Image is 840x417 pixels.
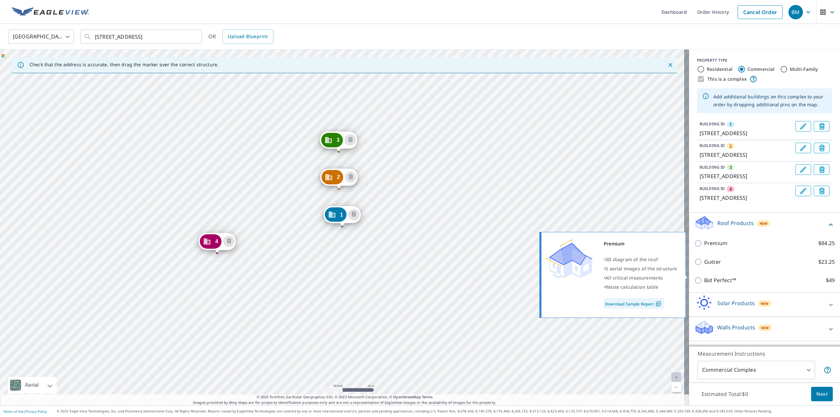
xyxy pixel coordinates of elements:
[694,215,835,234] div: Roof ProductsNew
[814,186,829,196] button: Delete building 4
[8,377,57,393] div: Aerial
[697,57,832,63] div: PROPERTY TYPE
[704,239,727,247] p: Premium
[824,366,831,374] span: Each building may require a separate measurement report; if so, your account will be billed per r...
[814,121,829,132] button: Delete building 1
[605,275,663,281] span: All critical measurements
[30,62,219,68] p: Check that the address is accurate, then drag the marker over the correct structure.
[604,282,677,292] div: •
[228,32,268,41] span: Upload Blueprint
[323,206,361,226] div: Dropped pin, building 1, Commercial property, 607 SE 121st Ave Vancouver, WA 98683
[761,325,769,330] span: New
[700,172,793,180] p: [STREET_ADDRESS]
[223,236,235,247] button: Delete building 4
[747,66,775,73] label: Commercial
[814,143,829,153] button: Delete building 2
[257,394,433,400] span: © 2025 TomTom, Earthstar Geographics SIO, © 2025 Microsoft Corporation, ©
[795,143,811,153] button: Edit building 2
[604,298,664,309] a: Download Sample Report
[215,239,218,244] span: 4
[696,387,753,401] p: Estimated Total: $0
[729,186,732,192] span: 4
[761,301,769,306] span: New
[811,387,833,402] button: Next
[704,258,721,266] p: Gutter
[700,129,793,137] p: [STREET_ADDRESS]
[700,186,725,191] p: BUILDING ID
[717,219,754,227] p: Roof Products
[605,256,658,262] span: 3D diagram of the roof
[604,273,677,282] div: •
[814,164,829,175] button: Delete building 3
[707,66,732,73] label: Residential
[707,76,747,82] label: This is a complex
[700,121,725,127] p: BUILDING ID
[12,7,89,17] img: EV Logo
[700,194,793,202] p: [STREET_ADDRESS]
[393,394,421,399] a: OpenStreetMap
[604,239,677,248] div: Premium
[199,233,236,253] div: Dropped pin, building 4, Commercial property, 605 SE 121st Ave Vancouver, WA 98683
[208,30,273,44] div: OR
[345,171,356,183] button: Delete building 2
[604,264,677,273] div: •
[320,169,358,189] div: Dropped pin, building 2, Commercial property, 612 SE 121st Ave Vancouver, WA 98683
[348,209,360,220] button: Delete building 1
[704,276,736,284] p: Bid Perfect™
[546,239,592,279] img: Premium
[23,377,41,393] div: Aerial
[666,61,675,69] button: Close
[788,5,803,19] div: BM
[654,301,663,307] img: Pdf Icon
[340,212,343,217] span: 1
[760,221,768,226] span: New
[694,295,835,314] div: Solar ProductsNew
[698,350,831,358] p: Measurement Instructions
[700,143,725,148] p: BUILDING ID
[818,258,835,266] p: $23.25
[320,132,357,152] div: Dropped pin, building 3, Commercial property, 612 SE 121st Ave Vancouver, WA 98683
[717,299,755,307] p: Solar Products
[337,175,340,179] span: 2
[3,409,47,413] p: |
[795,164,811,175] button: Edit building 3
[345,134,356,146] button: Delete building 3
[816,390,828,398] span: Next
[671,382,681,392] a: Current Level 20, Zoom Out
[671,372,681,382] a: Current Level 20, Zoom In Disabled
[694,320,835,338] div: Walls ProductsNew
[605,265,677,272] span: 5 aerial images of the structure
[26,409,47,414] a: Privacy Policy
[337,137,340,142] span: 3
[222,30,273,44] a: Upload Blueprint
[3,409,24,414] a: Terms of Use
[795,186,811,196] button: Edit building 4
[729,164,732,170] span: 3
[95,28,188,46] input: Search by address or latitude-longitude
[605,284,658,290] span: Waste calculation table
[818,239,835,247] p: $84.25
[790,66,818,73] label: Multi-Family
[795,121,811,132] button: Edit building 1
[422,394,433,399] a: Terms
[738,5,783,19] a: Cancel Order
[698,361,815,379] div: Commercial Complex
[729,121,732,127] span: 1
[604,255,677,264] div: •
[700,151,793,159] p: [STREET_ADDRESS]
[826,276,835,284] p: $49
[717,323,755,331] p: Walls Products
[8,28,74,46] div: [GEOGRAPHIC_DATA]
[713,90,827,111] div: Add additional buildings on this complex to your order by dropping additional pins on the map.
[57,409,837,414] p: © 2025 Eagle View Technologies, Inc. and Pictometry International Corp. All Rights Reserved. Repo...
[729,143,732,149] span: 2
[700,164,725,170] p: BUILDING ID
